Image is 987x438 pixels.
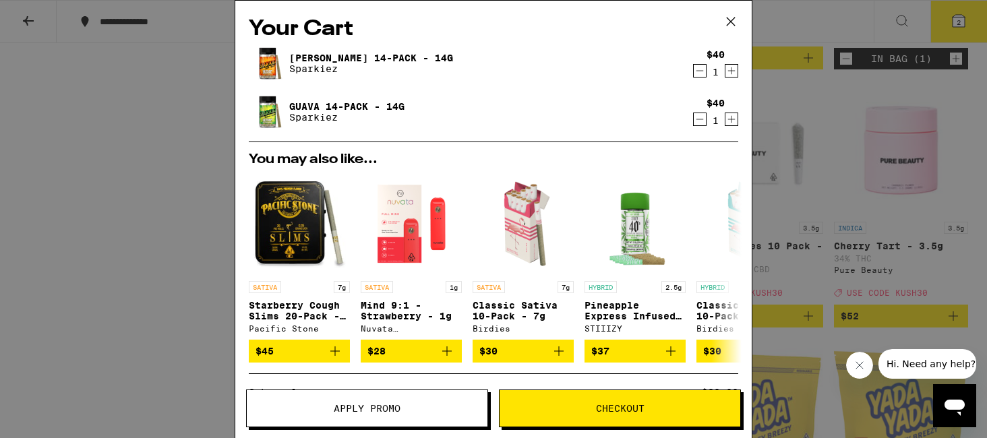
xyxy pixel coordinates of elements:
[696,173,798,340] a: Open page for Classic Hybrid 10-Pack - 7g from Birdies
[473,281,505,293] p: SATIVA
[558,281,574,293] p: 7g
[479,346,498,356] span: $30
[361,300,462,321] p: Mind 9:1 - Strawberry - 1g
[707,49,725,60] div: $40
[249,173,350,340] a: Open page for Starberry Cough Slims 20-Pack - 7g from Pacific Stone
[361,324,462,333] div: Nuvata ([GEOGRAPHIC_DATA])
[878,349,976,379] iframe: Message from company
[473,173,574,274] img: Birdies - Classic Sativa 10-Pack - 7g
[696,300,798,321] p: Classic Hybrid 10-Pack - 7g
[725,64,738,77] button: Increment
[585,173,686,274] img: STIIIZY - Pineapple Express Infused 5-Pack - 2.5g
[585,324,686,333] div: STIIIZY
[585,281,617,293] p: HYBRID
[446,281,462,293] p: 1g
[725,113,738,126] button: Increment
[696,173,798,274] img: Birdies - Classic Hybrid 10-Pack - 7g
[499,389,741,427] button: Checkout
[707,67,725,77] div: 1
[696,324,798,333] div: Birdies
[693,64,707,77] button: Decrement
[661,281,686,293] p: 2.5g
[585,340,686,363] button: Add to bag
[249,324,350,333] div: Pacific Stone
[361,173,462,274] img: Nuvata (CA) - Mind 9:1 - Strawberry - 1g
[591,346,609,356] span: $37
[249,93,287,131] img: Guava 14-Pack - 14g
[367,346,386,356] span: $28
[246,389,488,427] button: Apply Promo
[933,384,976,427] iframe: Button to launch messaging window
[696,340,798,363] button: Add to bag
[473,324,574,333] div: Birdies
[361,173,462,340] a: Open page for Mind 9:1 - Strawberry - 1g from Nuvata (CA)
[361,340,462,363] button: Add to bag
[696,281,729,293] p: HYBRID
[702,387,738,397] div: $80.00
[693,113,707,126] button: Decrement
[256,346,274,356] span: $45
[334,404,400,413] span: Apply Promo
[846,352,873,379] iframe: Close message
[596,404,645,413] span: Checkout
[707,98,725,108] div: $40
[289,63,453,74] p: Sparkiez
[361,281,393,293] p: SATIVA
[473,173,574,340] a: Open page for Classic Sativa 10-Pack - 7g from Birdies
[289,112,405,123] p: Sparkiez
[585,300,686,321] p: Pineapple Express Infused 5-Pack - 2.5g
[249,44,287,82] img: Jack 14-Pack - 14g
[249,153,738,166] h2: You may also like...
[289,53,453,63] a: [PERSON_NAME] 14-Pack - 14g
[249,281,281,293] p: SATIVA
[585,173,686,340] a: Open page for Pineapple Express Infused 5-Pack - 2.5g from STIIIZY
[249,173,350,274] img: Pacific Stone - Starberry Cough Slims 20-Pack - 7g
[289,101,405,112] a: Guava 14-Pack - 14g
[249,340,350,363] button: Add to bag
[249,300,350,321] p: Starberry Cough Slims 20-Pack - 7g
[473,340,574,363] button: Add to bag
[249,387,307,397] div: Subtotal
[249,14,738,44] h2: Your Cart
[473,300,574,321] p: Classic Sativa 10-Pack - 7g
[334,281,350,293] p: 7g
[707,115,725,126] div: 1
[703,346,721,356] span: $30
